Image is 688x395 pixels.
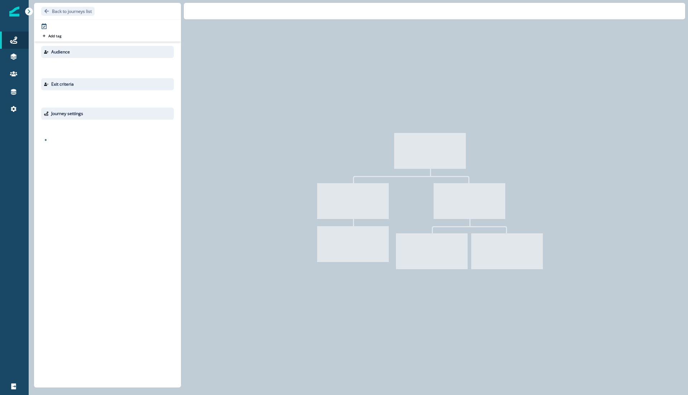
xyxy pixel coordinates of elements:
[9,6,19,16] img: Inflection
[51,49,70,55] p: Audience
[52,8,92,14] p: Back to journeys list
[41,33,63,39] button: Add tag
[41,7,95,16] button: Go back
[51,110,83,117] p: Journey settings
[51,81,74,87] p: Exit criteria
[48,34,61,38] p: Add tag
